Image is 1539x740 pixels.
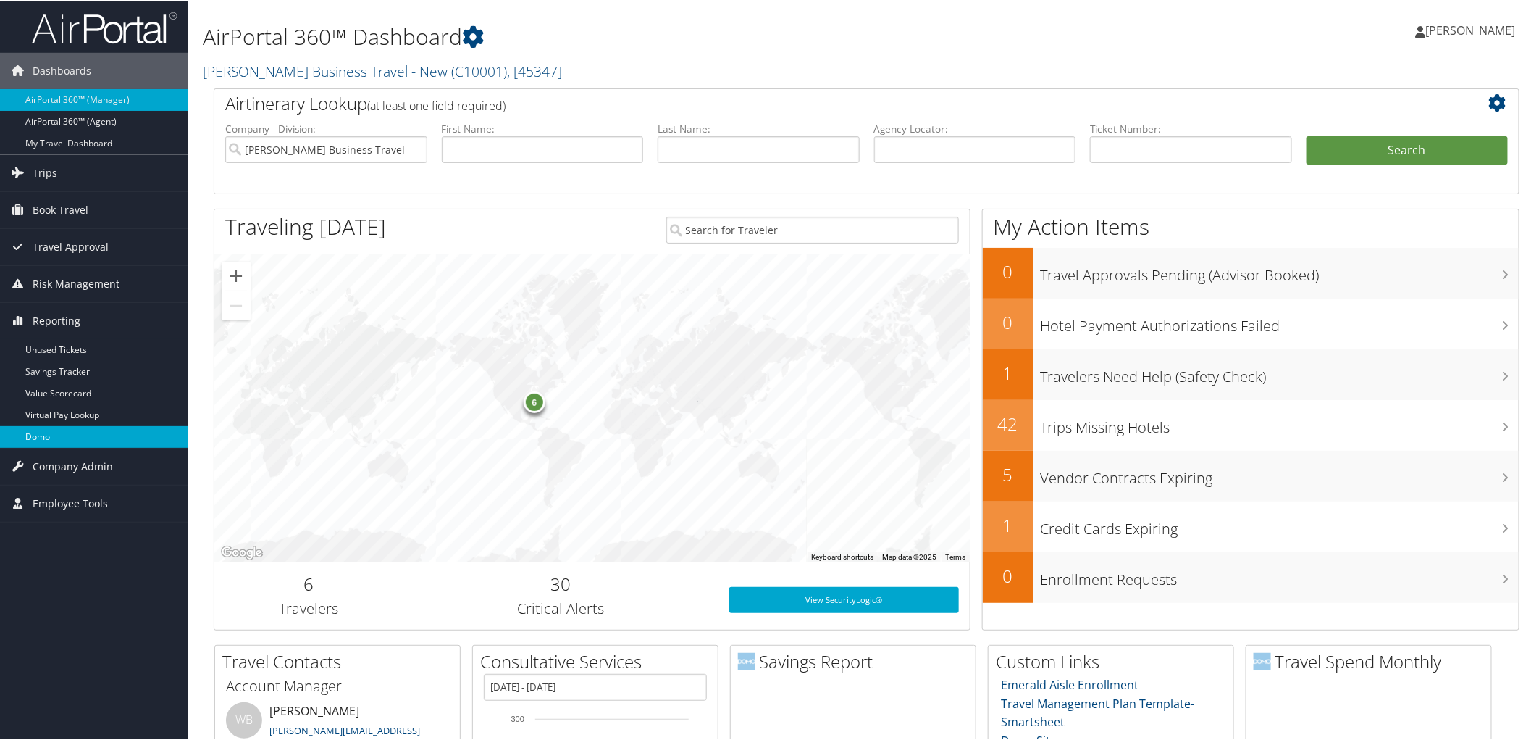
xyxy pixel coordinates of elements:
label: Ticket Number: [1090,120,1292,135]
h2: 6 [225,570,393,595]
a: 0Hotel Payment Authorizations Failed [983,297,1519,348]
img: Google [218,542,266,561]
img: domo-logo.png [738,652,755,669]
h3: Vendor Contracts Expiring [1041,460,1519,487]
h3: Travelers [225,597,393,618]
h3: Travelers Need Help (Safety Check) [1041,358,1519,386]
h2: Consultative Services [480,648,718,673]
h2: 0 [983,562,1033,587]
span: Employee Tools [33,484,108,520]
h3: Travel Approvals Pending (Advisor Booked) [1041,257,1519,284]
button: Search [1307,135,1509,164]
h1: Traveling [DATE] [225,210,386,241]
span: Trips [33,154,57,190]
h2: Savings Report [738,648,976,673]
a: 1Travelers Need Help (Safety Check) [983,348,1519,399]
h1: AirPortal 360™ Dashboard [203,20,1088,51]
span: Risk Management [33,265,119,301]
h3: Trips Missing Hotels [1041,409,1519,436]
button: Keyboard shortcuts [811,551,873,561]
h3: Credit Cards Expiring [1041,510,1519,538]
h2: Travel Spend Monthly [1254,648,1491,673]
a: Travel Management Plan Template- Smartsheet [1002,694,1195,729]
h2: 42 [983,410,1033,435]
h3: Enrollment Requests [1041,561,1519,589]
label: Last Name: [658,120,860,135]
a: 0Travel Approvals Pending (Advisor Booked) [983,246,1519,297]
a: 5Vendor Contracts Expiring [983,449,1519,500]
h3: Critical Alerts [414,597,708,618]
a: View SecurityLogic® [729,586,960,612]
span: Company Admin [33,447,113,483]
h3: Account Manager [226,675,449,695]
a: 42Trips Missing Hotels [983,399,1519,449]
label: Company - Division: [225,120,427,135]
img: airportal-logo.png [32,9,177,43]
label: First Name: [442,120,644,135]
button: Zoom in [222,260,251,289]
input: Search for Traveler [666,215,960,242]
h1: My Action Items [983,210,1519,241]
a: Open this area in Google Maps (opens a new window) [218,542,266,561]
a: [PERSON_NAME] [1416,7,1530,51]
a: 1Credit Cards Expiring [983,500,1519,551]
span: Travel Approval [33,228,109,264]
a: Emerald Aisle Enrollment [1002,675,1139,691]
span: [PERSON_NAME] [1426,21,1516,37]
span: Book Travel [33,191,88,227]
button: Zoom out [222,290,251,319]
h2: 0 [983,309,1033,333]
span: Dashboards [33,51,91,88]
tspan: 300 [511,713,524,722]
h2: 0 [983,258,1033,283]
h2: Airtinerary Lookup [225,90,1399,115]
h2: 30 [414,570,708,595]
h2: Custom Links [996,648,1233,673]
span: Reporting [33,302,80,338]
a: 0Enrollment Requests [983,551,1519,602]
h2: 1 [983,512,1033,536]
span: Map data ©2025 [882,552,936,560]
h2: 1 [983,359,1033,384]
span: ( C10001 ) [451,60,507,80]
h2: Travel Contacts [222,648,460,673]
img: domo-logo.png [1254,652,1271,669]
h2: 5 [983,461,1033,486]
label: Agency Locator: [874,120,1076,135]
div: 6 [524,390,545,412]
span: , [ 45347 ] [507,60,562,80]
h3: Hotel Payment Authorizations Failed [1041,307,1519,335]
a: [PERSON_NAME] Business Travel - New [203,60,562,80]
div: WB [226,701,262,737]
a: Terms (opens in new tab) [945,552,965,560]
span: (at least one field required) [367,96,506,112]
